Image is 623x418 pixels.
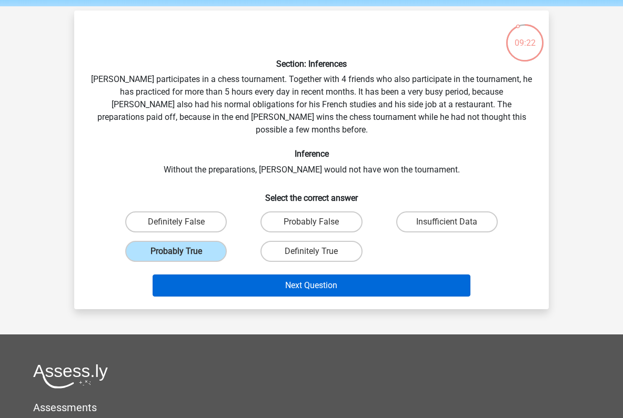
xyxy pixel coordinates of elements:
h6: Section: Inferences [91,59,532,69]
label: Insufficient Data [396,211,498,232]
button: Next Question [153,274,471,297]
label: Probably False [260,211,362,232]
img: Assessly logo [33,364,108,389]
label: Probably True [125,241,227,262]
div: 09:22 [505,23,545,49]
h6: Inference [91,149,532,159]
h5: Assessments [33,401,590,414]
div: [PERSON_NAME] participates in a chess tournament. Together with 4 friends who also participate in... [78,19,545,301]
label: Definitely False [125,211,227,232]
label: Definitely True [260,241,362,262]
h6: Select the correct answer [91,185,532,203]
